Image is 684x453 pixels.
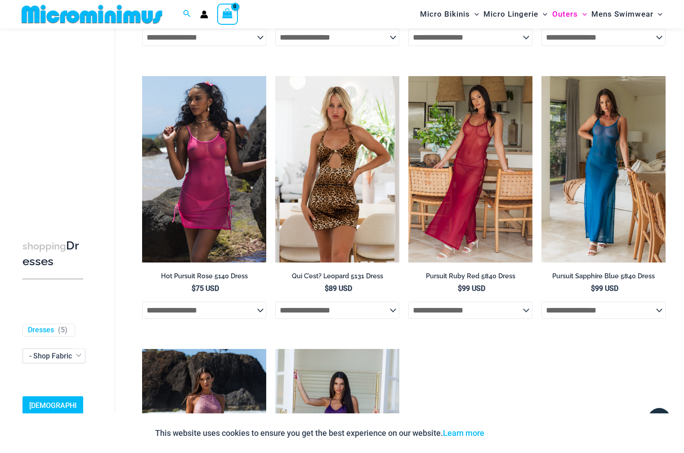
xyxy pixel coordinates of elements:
a: Pursuit Ruby Red 5840 Dress [408,272,532,284]
h2: Qui C’est? Leopard 5131 Dress [275,272,399,281]
span: 5 [61,326,65,334]
span: Menu Toggle [578,3,587,26]
h2: Pursuit Sapphire Blue 5840 Dress [541,272,666,281]
a: Hot Pursuit Rose 5140 Dress 01Hot Pursuit Rose 5140 Dress 12Hot Pursuit Rose 5140 Dress 12 [142,76,266,263]
h2: Hot Pursuit Rose 5140 Dress [142,272,266,281]
span: Micro Bikinis [420,3,470,26]
a: Learn more [443,428,484,438]
a: Micro BikinisMenu ToggleMenu Toggle [418,3,481,26]
span: ( ) [58,326,67,335]
span: $ [192,284,196,293]
img: Pursuit Ruby Red 5840 Dress 02 [408,76,532,263]
a: Mens SwimwearMenu ToggleMenu Toggle [589,3,665,26]
a: Qui C’est? Leopard 5131 Dress [275,272,399,284]
button: Accept [491,422,529,444]
span: $ [325,284,329,293]
span: Micro Lingerie [483,3,538,26]
span: - Shop Fabric Type [23,349,85,363]
a: qui c'est leopard 5131 dress 01qui c'est leopard 5131 dress 04qui c'est leopard 5131 dress 04 [275,76,399,263]
h2: Pursuit Ruby Red 5840 Dress [408,272,532,281]
span: Menu Toggle [538,3,547,26]
a: View Shopping Cart, empty [217,4,238,24]
a: Micro LingerieMenu ToggleMenu Toggle [481,3,550,26]
span: - Shop Fabric Type [29,352,89,360]
span: Menu Toggle [653,3,662,26]
a: Pursuit Sapphire Blue 5840 Dress 02Pursuit Sapphire Blue 5840 Dress 04Pursuit Sapphire Blue 5840 ... [541,76,666,263]
nav: Site Navigation [416,1,666,27]
a: [DEMOGRAPHIC_DATA] Sizing Guide [22,396,83,444]
img: Hot Pursuit Rose 5140 Dress 01 [142,76,266,263]
a: Pursuit Ruby Red 5840 Dress 02Pursuit Ruby Red 5840 Dress 03Pursuit Ruby Red 5840 Dress 03 [408,76,532,263]
a: Dresses [28,326,54,335]
span: Menu Toggle [470,3,479,26]
iframe: TrustedSite Certified [22,30,103,210]
span: $ [591,284,595,293]
bdi: 75 USD [192,284,219,293]
span: Mens Swimwear [591,3,653,26]
span: shopping [22,240,66,252]
a: Search icon link [183,9,191,20]
h3: Dresses [22,238,83,269]
bdi: 99 USD [458,284,485,293]
a: OutersMenu ToggleMenu Toggle [550,3,589,26]
a: Pursuit Sapphire Blue 5840 Dress [541,272,666,284]
span: Outers [552,3,578,26]
bdi: 89 USD [325,284,352,293]
img: MM SHOP LOGO FLAT [18,4,166,24]
img: qui c'est leopard 5131 dress 04 [275,76,399,263]
a: Hot Pursuit Rose 5140 Dress [142,272,266,284]
span: - Shop Fabric Type [22,349,85,363]
p: This website uses cookies to ensure you get the best experience on our website. [155,426,484,440]
img: Pursuit Sapphire Blue 5840 Dress 02 [541,76,666,263]
a: Account icon link [200,10,208,18]
bdi: 99 USD [591,284,618,293]
span: $ [458,284,462,293]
